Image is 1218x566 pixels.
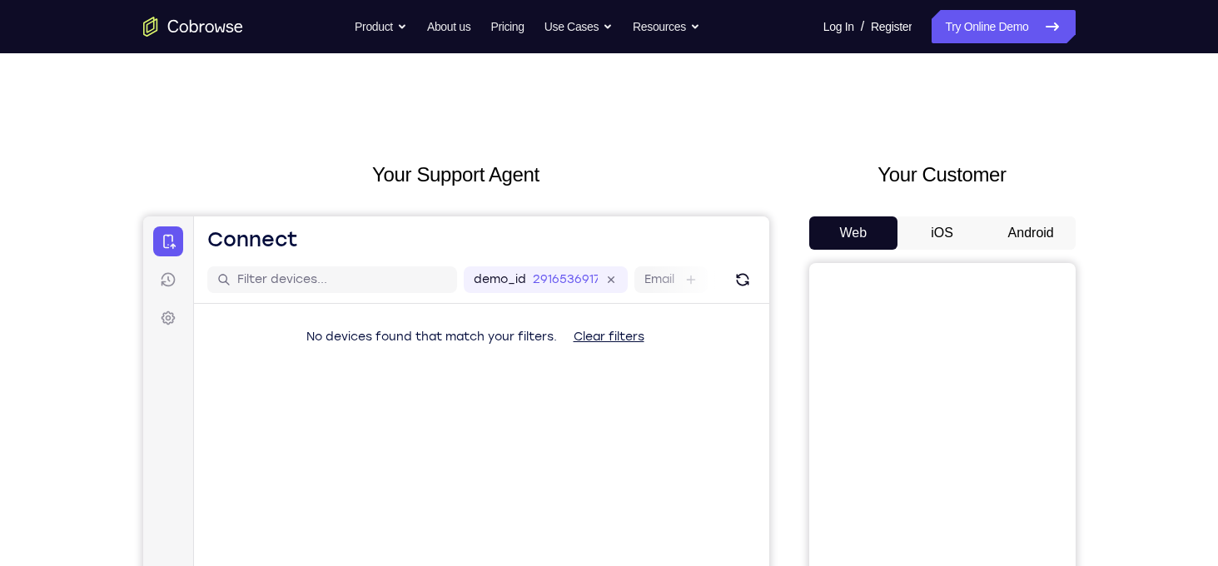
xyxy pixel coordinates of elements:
[355,10,407,43] button: Product
[143,160,769,190] h2: Your Support Agent
[490,10,524,43] a: Pricing
[288,501,389,534] button: 6-digit code
[823,10,854,43] a: Log In
[987,216,1076,250] button: Android
[897,216,987,250] button: iOS
[143,17,243,37] a: Go to the home page
[417,104,515,137] button: Clear filters
[932,10,1075,43] a: Try Online Demo
[163,113,414,127] span: No devices found that match your filters.
[809,216,898,250] button: Web
[809,160,1076,190] h2: Your Customer
[544,10,613,43] button: Use Cases
[861,17,864,37] span: /
[427,10,470,43] a: About us
[871,10,912,43] a: Register
[633,10,700,43] button: Resources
